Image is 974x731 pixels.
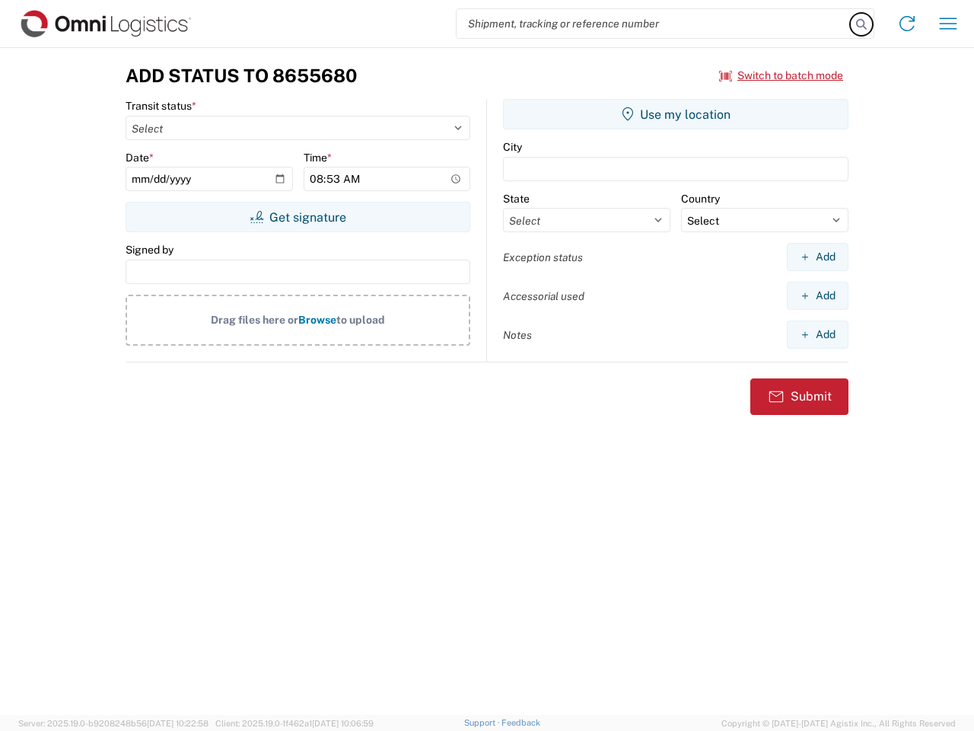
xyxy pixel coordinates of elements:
[503,328,532,342] label: Notes
[126,202,470,232] button: Get signature
[787,243,848,271] button: Add
[503,289,584,303] label: Accessorial used
[719,63,843,88] button: Switch to batch mode
[18,719,208,728] span: Server: 2025.19.0-b9208248b56
[721,717,956,730] span: Copyright © [DATE]-[DATE] Agistix Inc., All Rights Reserved
[126,243,173,257] label: Signed by
[464,718,502,727] a: Support
[126,99,196,113] label: Transit status
[503,251,583,264] label: Exception status
[503,192,530,206] label: State
[312,719,374,728] span: [DATE] 10:06:59
[211,314,298,326] span: Drag files here or
[298,314,336,326] span: Browse
[457,9,851,38] input: Shipment, tracking or reference number
[681,192,720,206] label: Country
[787,282,848,310] button: Add
[503,99,848,129] button: Use my location
[126,65,357,87] h3: Add Status to 8655680
[215,719,374,728] span: Client: 2025.19.0-1f462a1
[787,321,848,349] button: Add
[750,378,848,415] button: Submit
[126,151,154,164] label: Date
[501,718,540,727] a: Feedback
[147,719,208,728] span: [DATE] 10:22:58
[304,151,332,164] label: Time
[336,314,385,326] span: to upload
[503,140,522,154] label: City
